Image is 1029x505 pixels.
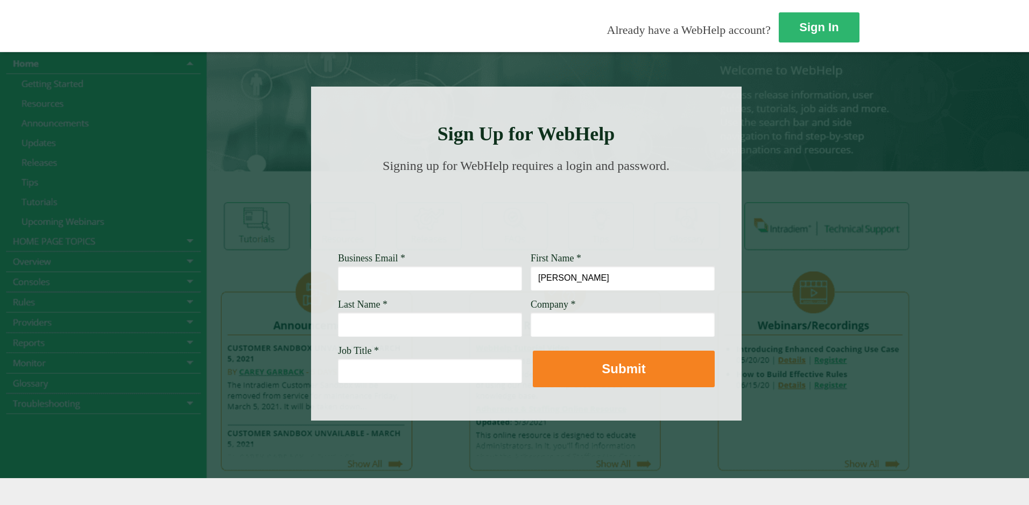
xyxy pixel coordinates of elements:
strong: Sign Up for WebHelp [438,123,615,145]
span: First Name * [531,253,581,264]
a: Sign In [779,12,859,42]
span: Business Email * [338,253,405,264]
span: Company * [531,299,576,310]
button: Submit [533,351,715,387]
span: Job Title * [338,345,379,356]
span: Last Name * [338,299,387,310]
span: Signing up for WebHelp requires a login and password. [383,159,669,173]
strong: Submit [602,361,645,376]
span: Already have a WebHelp account? [607,23,771,37]
strong: Sign In [799,20,838,34]
img: Need Credentials? Sign up below. Have Credentials? Use the sign-in button. [344,184,708,238]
